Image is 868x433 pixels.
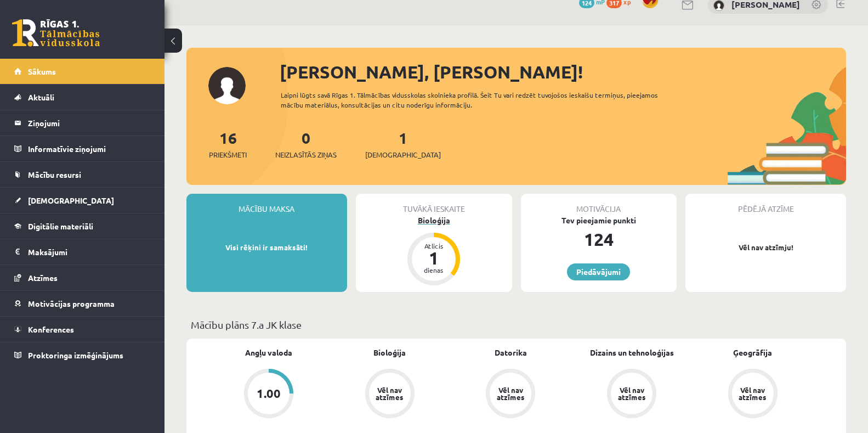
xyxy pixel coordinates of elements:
[14,59,151,84] a: Sākums
[28,110,151,136] legend: Ziņojumi
[192,242,342,253] p: Visi rēķini ir samaksāti!
[330,369,451,420] a: Vēl nav atzīmes
[567,263,630,280] a: Piedāvājumi
[186,194,347,215] div: Mācību maksa
[12,19,100,47] a: Rīgas 1. Tālmācības vidusskola
[28,66,56,76] span: Sākums
[280,59,846,85] div: [PERSON_NAME], [PERSON_NAME]!
[691,242,841,253] p: Vēl nav atzīmju!
[616,386,647,401] div: Vēl nav atzīmes
[373,347,406,358] a: Bioloģija
[209,128,247,160] a: 16Priekšmeti
[28,239,151,265] legend: Maksājumi
[28,92,54,102] span: Aktuāli
[14,342,151,368] a: Proktoringa izmēģinājums
[417,249,450,267] div: 1
[245,347,292,358] a: Angļu valoda
[257,387,281,400] div: 1.00
[571,369,693,420] a: Vēl nav atzīmes
[450,369,571,420] a: Vēl nav atzīmes
[14,85,151,110] a: Aktuāli
[28,273,58,283] span: Atzīmes
[356,194,512,215] div: Tuvākā ieskaite
[191,317,842,332] p: Mācību plāns 7.a JK klase
[28,350,123,360] span: Proktoringa izmēģinājums
[14,110,151,136] a: Ziņojumi
[356,215,512,226] div: Bioloģija
[521,226,677,252] div: 124
[737,386,768,401] div: Vēl nav atzīmes
[685,194,846,215] div: Pēdējā atzīme
[14,239,151,265] a: Maksājumi
[14,136,151,161] a: Informatīvie ziņojumi
[28,170,81,179] span: Mācību resursi
[521,194,677,215] div: Motivācija
[14,213,151,239] a: Digitālie materiāli
[14,291,151,316] a: Motivācijas programma
[28,324,74,334] span: Konferences
[417,267,450,273] div: dienas
[208,369,330,420] a: 1.00
[14,188,151,213] a: [DEMOGRAPHIC_DATA]
[365,128,441,160] a: 1[DEMOGRAPHIC_DATA]
[275,149,337,160] span: Neizlasītās ziņas
[28,136,151,161] legend: Informatīvie ziņojumi
[356,215,512,287] a: Bioloģija Atlicis 1 dienas
[521,215,677,226] div: Tev pieejamie punkti
[495,347,527,358] a: Datorika
[365,149,441,160] span: [DEMOGRAPHIC_DATA]
[375,386,405,401] div: Vēl nav atzīmes
[28,299,115,308] span: Motivācijas programma
[692,369,813,420] a: Vēl nav atzīmes
[417,243,450,249] div: Atlicis
[28,221,93,231] span: Digitālie materiāli
[733,347,772,358] a: Ģeogrāfija
[495,386,526,401] div: Vēl nav atzīmes
[14,265,151,290] a: Atzīmes
[275,128,337,160] a: 0Neizlasītās ziņas
[209,149,247,160] span: Priekšmeti
[281,90,677,110] div: Laipni lūgts savā Rīgas 1. Tālmācības vidusskolas skolnieka profilā. Šeit Tu vari redzēt tuvojošo...
[14,162,151,187] a: Mācību resursi
[14,317,151,342] a: Konferences
[590,347,674,358] a: Dizains un tehnoloģijas
[28,195,114,205] span: [DEMOGRAPHIC_DATA]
